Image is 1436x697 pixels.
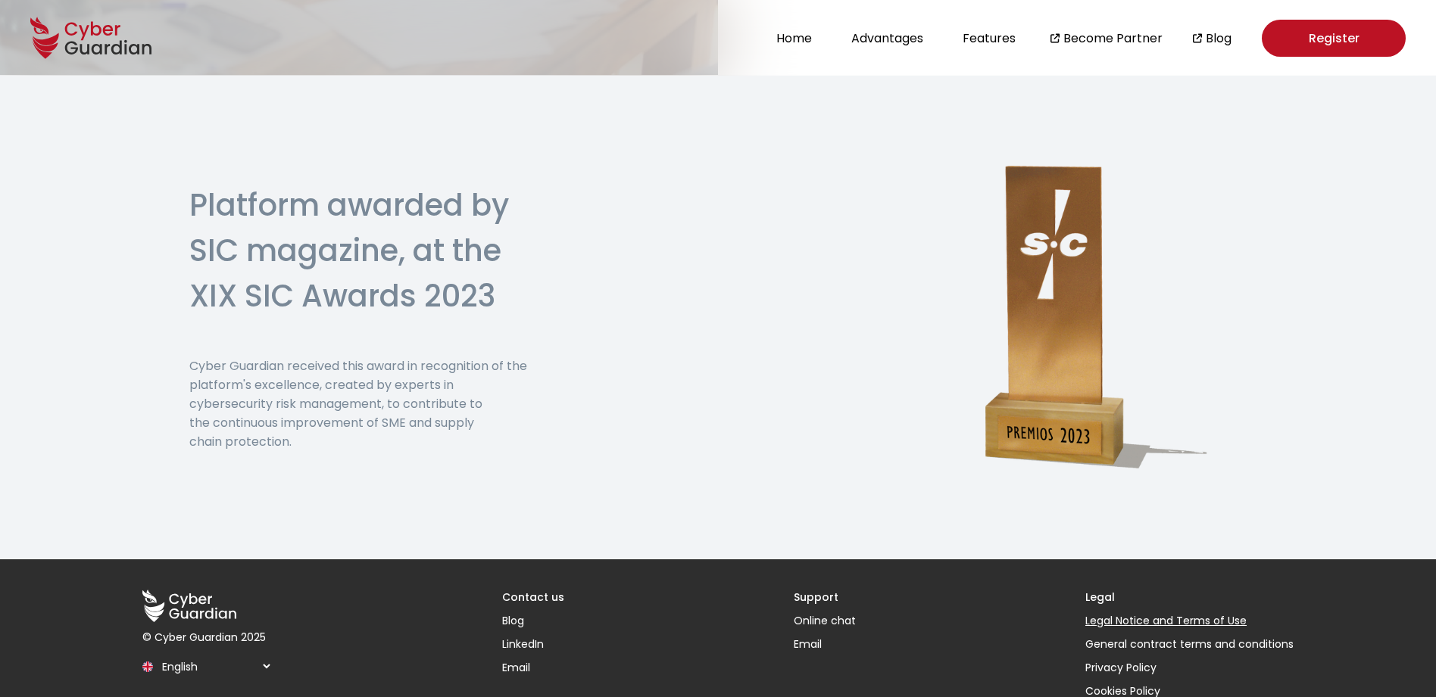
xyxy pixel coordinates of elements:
[958,28,1020,48] button: Features
[1206,29,1232,48] a: Blog
[189,356,529,451] p: Cyber Guardian received this award in recognition of the platform's excellence, created by expert...
[502,590,564,605] h3: Contact us
[1085,660,1294,676] a: Privacy Policy
[772,28,816,48] button: Home
[142,630,273,646] p: © Cyber Guardian 2025
[502,636,564,652] a: LinkedIn
[1085,590,1294,605] h3: Legal
[189,182,529,319] h2: Platform awarded by SIC magazine, at the XIX SIC Awards 2023
[1063,29,1163,48] a: Become Partner
[794,636,856,652] a: Email
[502,613,564,629] a: Blog
[794,613,856,629] button: Online chat
[794,590,856,605] h3: Support
[502,660,564,676] a: Email
[1085,636,1294,652] a: General contract terms and conditions
[1085,613,1294,629] a: Legal Notice and Terms of Use
[942,166,1212,468] img: Premio SIC
[847,28,928,48] button: Advantages
[1262,20,1406,57] a: Register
